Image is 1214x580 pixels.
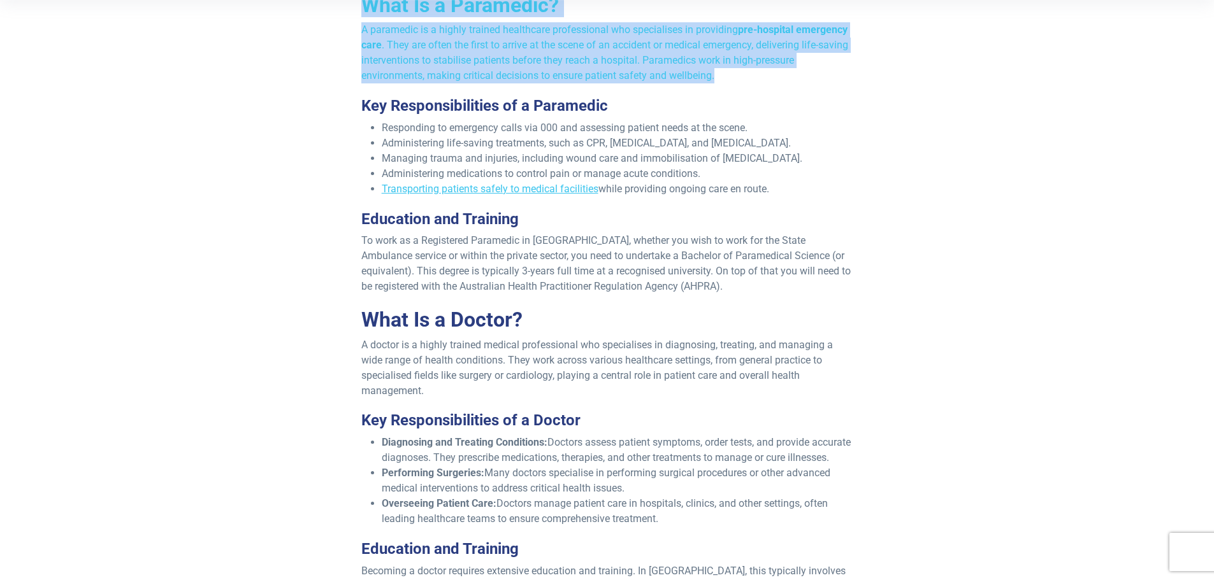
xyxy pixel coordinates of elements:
li: Managing trauma and injuries, including wound care and immobilisation of [MEDICAL_DATA]. [382,151,853,166]
li: Administering medications to control pain or manage acute conditions. [382,166,853,181]
li: Doctors manage patient care in hospitals, clinics, and other settings, often leading healthcare t... [382,496,853,527]
strong: Performing Surgeries: [382,467,484,479]
h3: Key Responsibilities of a Doctor [361,411,853,430]
h2: What Is a Doctor? [361,308,853,332]
h3: Education and Training [361,540,853,558]
li: Many doctors specialise in performing surgical procedures or other advanced medical interventions... [382,465,853,496]
li: Doctors assess patient symptoms, order tests, and provide accurate diagnoses. They prescribe medi... [382,435,853,465]
a: Transporting patients safely to medical facilities [382,183,598,195]
li: Responding to emergency calls via 000 and assessing patient needs at the scene. [382,120,853,136]
li: Administering life-saving treatments, such as CPR, [MEDICAL_DATA], and [MEDICAL_DATA]. [382,136,853,151]
strong: pre-hospital emergency care [361,24,848,51]
h3: Education and Training [361,210,853,229]
p: A doctor is a highly trained medical professional who specialises in diagnosing, treating, and ma... [361,337,853,399]
p: A paramedic is a highly trained healthcare professional who specialises in providing . They are o... [361,22,853,83]
strong: Overseeing Patient Care: [382,497,496,509]
li: while providing ongoing care en route. [382,181,853,197]
p: To work as a Registered Paramedic in [GEOGRAPHIC_DATA], whether you wish to work for the State Am... [361,233,853,294]
strong: Diagnosing and Treating Conditions: [382,436,547,448]
h3: Key Responsibilities of a Paramedic [361,97,853,115]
